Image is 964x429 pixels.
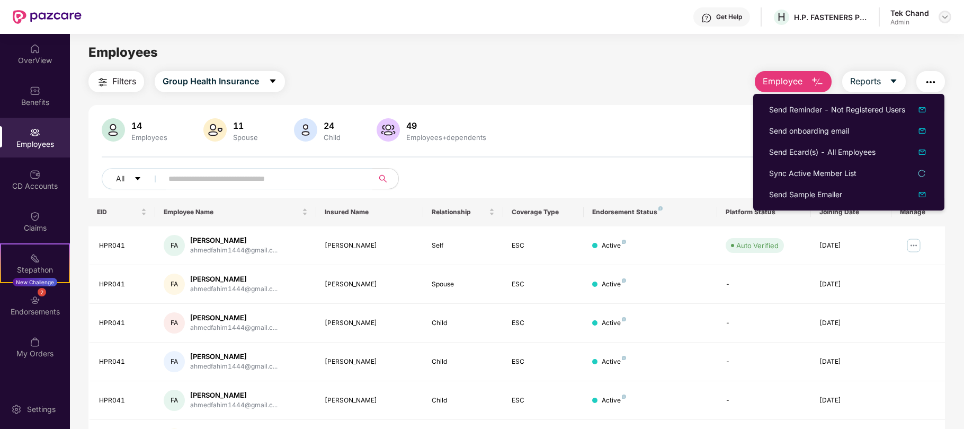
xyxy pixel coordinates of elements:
[432,318,495,328] div: Child
[203,118,227,142] img: svg+xml;base64,PHN2ZyB4bWxucz0iaHR0cDovL3d3dy53My5vcmcvMjAwMC9zdmciIHhtbG5zOnhsaW5rPSJodHRwOi8vd3...
[30,169,40,180] img: svg+xml;base64,PHN2ZyBpZD0iQ0RfQWNjb3VudHMiIGRhdGEtbmFtZT0iQ0QgQWNjb3VudHMiIHhtbG5zPSJodHRwOi8vd3...
[372,174,393,183] span: search
[717,265,811,304] td: -
[116,173,124,185] span: All
[231,133,260,142] div: Spouse
[941,13,949,21] img: svg+xml;base64,PHN2ZyBpZD0iRHJvcGRvd24tMzJ4MzIiIHhtbG5zPSJodHRwOi8vd3d3LnczLm9yZy8yMDAwL3N2ZyIgd2...
[325,279,415,290] div: [PERSON_NAME]
[890,18,929,27] div: Admin
[102,118,125,142] img: svg+xml;base64,PHN2ZyB4bWxucz0iaHR0cDovL3d3dy53My5vcmcvMjAwMC9zdmciIHhtbG5zOnhsaW5rPSJodHRwOi8vd3...
[13,278,57,286] div: New Challenge
[164,235,185,256] div: FA
[726,208,802,216] div: Platform Status
[432,396,495,406] div: Child
[322,133,343,142] div: Child
[96,76,109,89] img: svg+xml;base64,PHN2ZyB4bWxucz0iaHR0cDovL3d3dy53My5vcmcvMjAwMC9zdmciIHdpZHRoPSIyNCIgaGVpZ2h0PSIyNC...
[717,304,811,343] td: -
[819,396,883,406] div: [DATE]
[905,237,922,254] img: manageButton
[190,284,278,294] div: ahmedfahim1444@gmail.c...
[769,189,842,200] div: Send Sample Emailer
[155,198,316,226] th: Employee Name
[924,76,937,89] img: svg+xml;base64,PHN2ZyB4bWxucz0iaHR0cDovL3d3dy53My5vcmcvMjAwMC9zdmciIHdpZHRoPSIyNCIgaGVpZ2h0PSIyNC...
[769,146,876,158] div: Send Ecard(s) - All Employees
[769,104,905,116] div: Send Reminder - Not Registered Users
[11,404,22,415] img: svg+xml;base64,PHN2ZyBpZD0iU2V0dGluZy0yMHgyMCIgeG1sbnM9Imh0dHA6Ly93d3cudzMub3JnLzIwMDAvc3ZnIiB3aW...
[736,240,779,251] div: Auto Verified
[916,125,929,137] img: dropDownIcon
[129,120,169,131] div: 14
[512,279,575,290] div: ESC
[30,253,40,264] img: svg+xml;base64,PHN2ZyB4bWxucz0iaHR0cDovL3d3dy53My5vcmcvMjAwMC9zdmciIHdpZHRoPSIyMSIgaGVpZ2h0PSIyMC...
[372,168,399,189] button: search
[916,103,929,116] img: dropDownIcon
[432,208,487,216] span: Relationship
[819,279,883,290] div: [DATE]
[717,343,811,381] td: -
[592,208,709,216] div: Endorsement Status
[432,241,495,251] div: Self
[769,168,856,179] div: Sync Active Member List
[811,76,824,89] img: svg+xml;base64,PHN2ZyB4bWxucz0iaHR0cDovL3d3dy53My5vcmcvMjAwMC9zdmciIHhtbG5zOnhsaW5rPSJodHRwOi8vd3...
[99,357,147,367] div: HPR041
[231,120,260,131] div: 11
[164,208,299,216] span: Employee Name
[890,8,929,18] div: Tek Chand
[190,390,278,400] div: [PERSON_NAME]
[134,175,141,183] span: caret-down
[325,318,415,328] div: [PERSON_NAME]
[30,295,40,305] img: svg+xml;base64,PHN2ZyBpZD0iRW5kb3JzZW1lbnRzIiB4bWxucz0iaHR0cDovL3d3dy53My5vcmcvMjAwMC9zdmciIHdpZH...
[164,351,185,372] div: FA
[99,279,147,290] div: HPR041
[30,127,40,138] img: svg+xml;base64,PHN2ZyBpZD0iRW1wbG95ZWVzIiB4bWxucz0iaHR0cDovL3d3dy53My5vcmcvMjAwMC9zdmciIHdpZHRoPS...
[294,118,317,142] img: svg+xml;base64,PHN2ZyB4bWxucz0iaHR0cDovL3d3dy53My5vcmcvMjAwMC9zdmciIHhtbG5zOnhsaW5rPSJodHRwOi8vd3...
[190,323,278,333] div: ahmedfahim1444@gmail.c...
[190,362,278,372] div: ahmedfahim1444@gmail.c...
[88,198,155,226] th: EID
[717,381,811,420] td: -
[190,235,278,246] div: [PERSON_NAME]
[755,71,832,92] button: Employee
[769,125,849,137] div: Send onboarding email
[190,400,278,410] div: ahmedfahim1444@gmail.c...
[432,279,495,290] div: Spouse
[819,318,883,328] div: [DATE]
[512,357,575,367] div: ESC
[423,198,504,226] th: Relationship
[716,13,742,21] div: Get Help
[918,170,925,177] span: reload
[432,357,495,367] div: Child
[99,396,147,406] div: HPR041
[794,12,868,22] div: H.P. FASTENERS PVT. LTD.
[850,75,881,88] span: Reports
[325,357,415,367] div: [PERSON_NAME]
[622,317,626,321] img: svg+xml;base64,PHN2ZyB4bWxucz0iaHR0cDovL3d3dy53My5vcmcvMjAwMC9zdmciIHdpZHRoPSI4IiBoZWlnaHQ9IjgiIH...
[512,318,575,328] div: ESC
[112,75,136,88] span: Filters
[602,241,626,251] div: Active
[622,278,626,283] img: svg+xml;base64,PHN2ZyB4bWxucz0iaHR0cDovL3d3dy53My5vcmcvMjAwMC9zdmciIHdpZHRoPSI4IiBoZWlnaHQ9IjgiIH...
[88,45,158,60] span: Employees
[13,10,82,24] img: New Pazcare Logo
[269,77,277,86] span: caret-down
[38,288,46,296] div: 2
[190,274,278,284] div: [PERSON_NAME]
[322,120,343,131] div: 24
[99,318,147,328] div: HPR041
[512,241,575,251] div: ESC
[24,404,59,415] div: Settings
[99,241,147,251] div: HPR041
[503,198,584,226] th: Coverage Type
[763,75,802,88] span: Employee
[97,208,139,216] span: EID
[377,118,400,142] img: svg+xml;base64,PHN2ZyB4bWxucz0iaHR0cDovL3d3dy53My5vcmcvMjAwMC9zdmciIHhtbG5zOnhsaW5rPSJodHRwOi8vd3...
[30,85,40,96] img: svg+xml;base64,PHN2ZyBpZD0iQmVuZWZpdHMiIHhtbG5zPSJodHRwOi8vd3d3LnczLm9yZy8yMDAwL3N2ZyIgd2lkdGg9Ij...
[30,211,40,222] img: svg+xml;base64,PHN2ZyBpZD0iQ2xhaW0iIHhtbG5zPSJodHRwOi8vd3d3LnczLm9yZy8yMDAwL3N2ZyIgd2lkdGg9IjIwIi...
[155,71,285,92] button: Group Health Insurancecaret-down
[1,265,69,275] div: Stepathon
[102,168,166,189] button: Allcaret-down
[316,198,423,226] th: Insured Name
[30,337,40,347] img: svg+xml;base64,PHN2ZyBpZD0iTXlfT3JkZXJzIiBkYXRhLW5hbWU9Ik15IE9yZGVycyIgeG1sbnM9Imh0dHA6Ly93d3cudz...
[325,241,415,251] div: [PERSON_NAME]
[916,146,929,159] img: dropDownIcon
